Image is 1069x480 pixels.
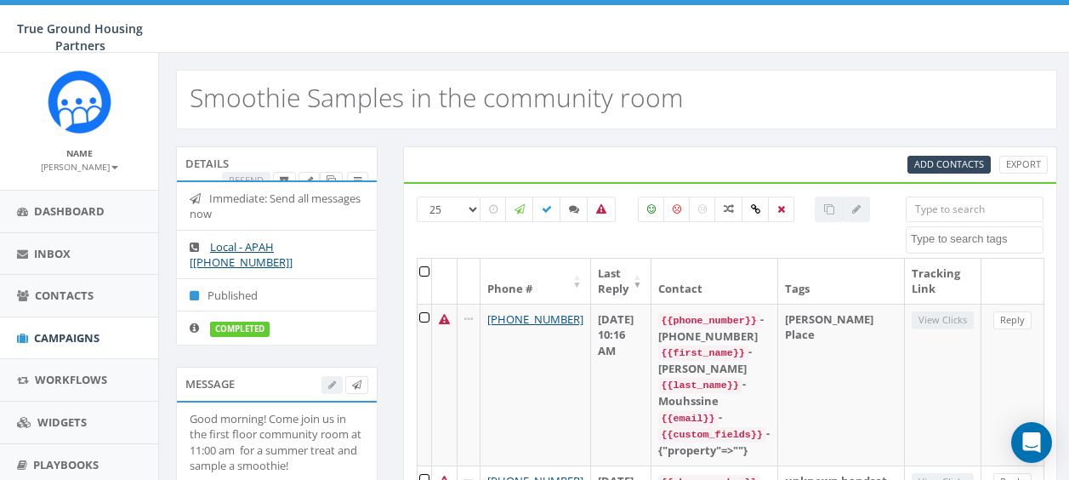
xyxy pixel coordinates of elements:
[658,344,770,376] div: - [PERSON_NAME]
[658,346,748,361] code: {{first_name}}
[658,411,719,426] code: {{email}}
[768,197,794,222] label: Removed
[993,311,1032,329] a: Reply
[591,259,651,304] th: Last Reply: activate to sort column ascending
[190,193,209,204] i: Immediate: Send all messages now
[37,414,87,430] span: Widgets
[190,239,293,271] a: Local - APAH [[PHONE_NUMBER]]
[352,378,361,391] span: Send Test Message
[190,290,208,301] i: Published
[658,378,742,393] code: {{last_name}}
[41,161,118,173] small: [PERSON_NAME]
[999,156,1048,174] a: Export
[327,174,336,186] span: Clone Campaign
[487,311,583,327] a: [PHONE_NUMBER]
[1011,422,1052,463] div: Open Intercom Messenger
[907,156,991,174] a: Add Contacts
[906,197,1043,222] input: Type to search
[177,278,377,312] li: Published
[658,311,770,344] div: - [PHONE_NUMBER]
[658,427,766,443] code: {{custom_fields}}
[48,70,111,134] img: Rally_Corp_Logo_1.png
[210,322,270,337] label: completed
[176,146,378,180] div: Details
[505,197,534,222] label: Sending
[651,259,778,304] th: Contact
[33,457,99,472] span: Playbooks
[778,304,905,466] td: [PERSON_NAME] Place
[638,197,665,222] label: Positive
[35,372,107,387] span: Workflows
[35,288,94,303] span: Contacts
[532,197,561,222] label: Delivered
[34,330,100,346] span: Campaigns
[66,147,93,159] small: Name
[742,197,770,222] label: Link Clicked
[658,376,770,409] div: - Mouhssine
[658,426,770,458] div: - {"property"=>""}
[663,197,691,222] label: Negative
[914,157,984,170] span: Add Contacts
[177,182,377,231] li: Immediate: Send all messages now
[480,259,591,304] th: Phone #: activate to sort column ascending
[714,197,743,222] label: Mixed
[658,409,770,426] div: -
[905,259,981,304] th: Tracking Link
[280,174,289,186] span: Archive Campaign
[41,158,118,174] a: [PERSON_NAME]
[658,313,760,329] code: {{phone_number}}
[34,246,71,261] span: Inbox
[591,304,651,466] td: [DATE] 10:16 AM
[914,157,984,170] span: CSV files only
[911,231,1043,247] textarea: Search
[560,197,589,222] label: Replied
[689,197,716,222] label: Neutral
[176,367,378,401] div: Message
[354,174,361,186] span: View Campaign Delivery Statistics
[305,174,313,186] span: Edit Campaign Title
[34,203,105,219] span: Dashboard
[587,197,616,222] label: Bounced
[17,20,143,54] span: True Ground Housing Partners
[480,197,507,222] label: Pending
[190,83,684,111] h2: Smoothie Samples in the community room
[778,259,905,304] th: Tags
